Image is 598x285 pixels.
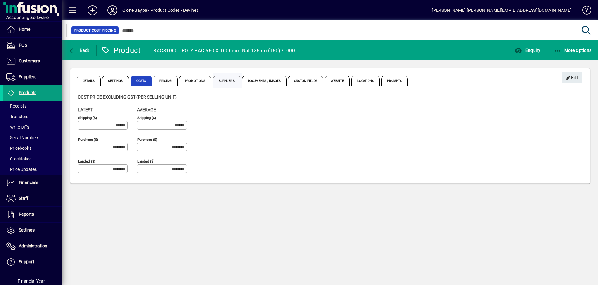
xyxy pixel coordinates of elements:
mat-label: Shipping ($) [137,116,156,120]
a: Settings [3,223,62,238]
mat-label: Shipping ($) [78,116,97,120]
a: Financials [3,175,62,191]
span: Locations [351,76,380,86]
span: Reports [19,212,34,217]
button: Profile [102,5,122,16]
a: POS [3,38,62,53]
div: Product [101,45,141,55]
a: Staff [3,191,62,206]
span: Suppliers [19,74,36,79]
a: Customers [3,53,62,69]
a: Write Offs [3,122,62,132]
button: Back [67,45,91,56]
span: Custom Fields [288,76,323,86]
span: Home [19,27,30,32]
button: More Options [552,45,593,56]
span: Suppliers [213,76,240,86]
a: Receipts [3,101,62,111]
span: Financials [19,180,38,185]
a: Home [3,22,62,37]
span: Customers [19,58,40,63]
mat-label: Purchase ($) [78,137,98,142]
a: Pricebooks [3,143,62,154]
span: Back [69,48,90,53]
span: Costs [131,76,152,86]
span: Edit [566,73,579,83]
div: [PERSON_NAME] [PERSON_NAME][EMAIL_ADDRESS][DOMAIN_NAME] [432,5,572,15]
span: Stocktakes [6,156,31,161]
div: BAGS1000 - POLY BAG 660 X 1000mm Nat 125mu (150) /1000 [153,46,295,56]
button: Edit [562,72,582,83]
mat-label: Purchase ($) [137,137,157,142]
span: Price Updates [6,167,37,172]
div: Clone Baypak Product Codes - Devines [122,5,198,15]
span: Write Offs [6,125,29,130]
span: Financial Year [18,278,45,283]
a: Knowledge Base [578,1,590,21]
span: Latest [78,107,93,112]
span: POS [19,43,27,48]
a: Administration [3,238,62,254]
span: Average [137,107,156,112]
button: Enquiry [513,45,542,56]
a: Reports [3,207,62,222]
span: Documents / Images [242,76,287,86]
a: Serial Numbers [3,132,62,143]
a: Transfers [3,111,62,122]
span: Receipts [6,103,26,108]
span: Products [19,90,36,95]
a: Support [3,254,62,270]
span: More Options [554,48,592,53]
span: Website [325,76,350,86]
app-page-header-button: Back [62,45,97,56]
span: Settings [102,76,129,86]
span: Pricing [154,76,178,86]
span: Settings [19,228,35,232]
a: Stocktakes [3,154,62,164]
span: Prompts [381,76,408,86]
span: Pricebooks [6,146,31,151]
span: Details [77,76,101,86]
span: Enquiry [515,48,540,53]
span: Product Cost Pricing [74,27,116,34]
span: Administration [19,243,47,248]
a: Suppliers [3,69,62,85]
mat-label: Landed ($) [137,159,154,163]
mat-label: Landed ($) [78,159,95,163]
span: Staff [19,196,28,201]
span: Cost price excluding GST (per selling unit) [78,94,177,99]
button: Add [83,5,102,16]
a: Price Updates [3,164,62,175]
span: Support [19,259,34,264]
span: Transfers [6,114,28,119]
span: Promotions [179,76,211,86]
span: Serial Numbers [6,135,39,140]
